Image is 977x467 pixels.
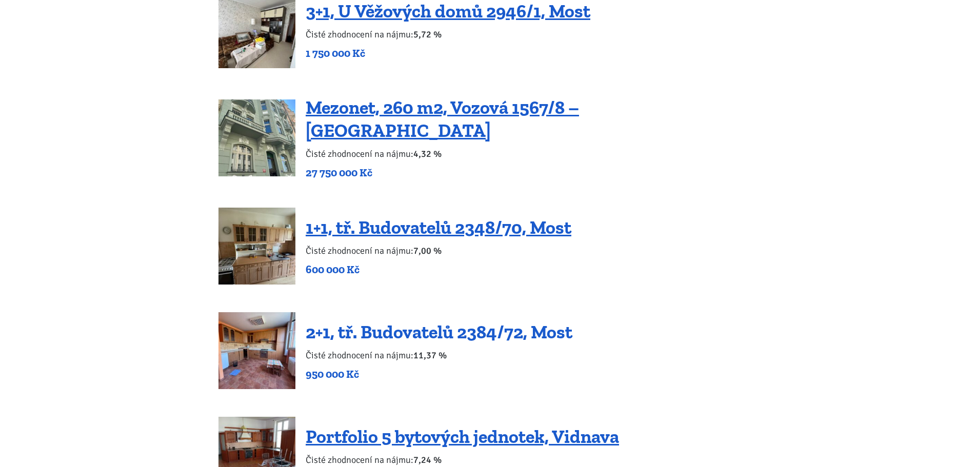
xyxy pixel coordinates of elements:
p: Čisté zhodnocení na nájmu: [306,348,572,362]
p: Čisté zhodnocení na nájmu: [306,243,571,258]
p: 27 750 000 Kč [306,166,759,180]
p: 1 750 000 Kč [306,46,590,60]
a: 1+1, tř. Budovatelů 2348/70, Most [306,216,571,238]
a: Mezonet, 260 m2, Vozová 1567/8 – [GEOGRAPHIC_DATA] [306,96,579,141]
b: 11,37 % [413,350,447,361]
a: 2+1, tř. Budovatelů 2384/72, Most [306,321,572,343]
b: 7,00 % [413,245,442,256]
p: Čisté zhodnocení na nájmu: [306,453,619,467]
a: Portfolio 5 bytových jednotek, Vidnava [306,425,619,448]
p: Čisté zhodnocení na nájmu: [306,147,759,161]
b: 5,72 % [413,29,442,40]
p: 950 000 Kč [306,367,572,381]
b: 7,24 % [413,454,442,465]
b: 4,32 % [413,148,442,159]
p: Čisté zhodnocení na nájmu: [306,27,590,42]
p: 600 000 Kč [306,262,571,277]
